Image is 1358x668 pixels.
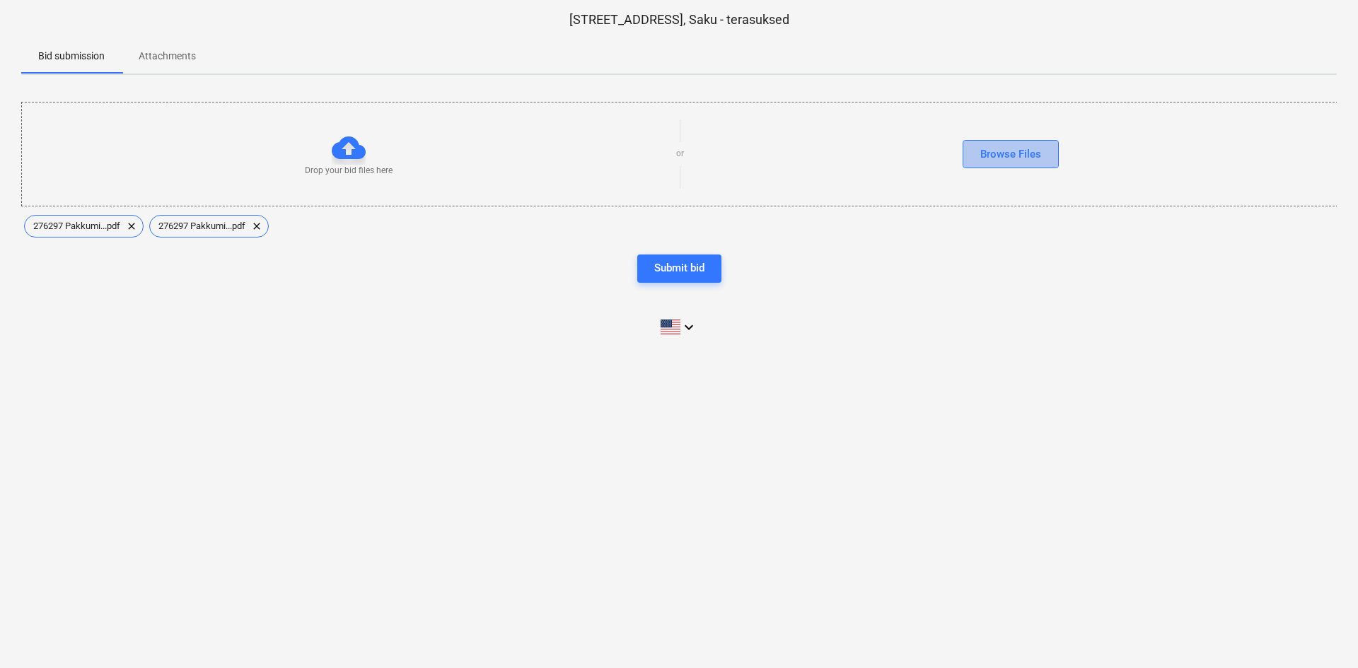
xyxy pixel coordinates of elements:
p: Attachments [139,49,196,64]
div: 276297 Pakkumi...pdf [24,215,144,238]
button: Browse Files [963,140,1059,168]
p: Drop your bid files here [305,165,393,177]
span: clear [123,218,140,235]
p: Bid submission [38,49,105,64]
div: 276297 Pakkumi...pdf [149,215,269,238]
button: Submit bid [637,254,721,283]
span: 276297 Pakkumi...pdf [25,221,129,231]
p: or [676,148,684,160]
div: Browse Files [980,145,1041,163]
span: 276297 Pakkumi...pdf [150,221,254,231]
div: Drop your bid files hereorBrowse Files [21,102,1338,206]
i: keyboard_arrow_down [680,319,697,336]
p: [STREET_ADDRESS], Saku - terasuksed [21,11,1337,28]
span: clear [248,218,265,235]
div: Submit bid [654,259,704,277]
